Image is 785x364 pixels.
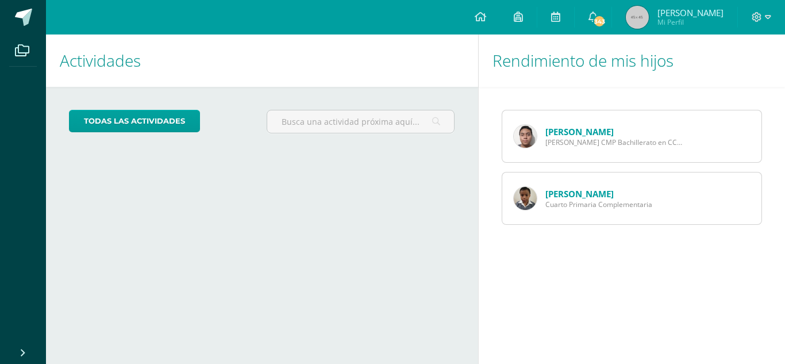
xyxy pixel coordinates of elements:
[545,200,652,209] span: Cuarto Primaria Complementaria
[657,17,724,27] span: Mi Perfil
[545,137,683,147] span: [PERSON_NAME] CMP Bachillerato en CCLL con Orientación en Computación
[60,35,464,87] h1: Actividades
[545,188,614,200] a: [PERSON_NAME]
[593,15,606,28] span: 343
[267,110,455,133] input: Busca una actividad próxima aquí...
[657,7,724,18] span: [PERSON_NAME]
[626,6,649,29] img: 45x45
[492,35,772,87] h1: Rendimiento de mis hijos
[69,110,200,132] a: todas las Actividades
[514,125,537,148] img: 779f6fe4cc8f31737b9538f0e693e7ba.png
[545,126,614,137] a: [PERSON_NAME]
[514,187,537,210] img: b7080585d85a71a2851652380653d804.png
